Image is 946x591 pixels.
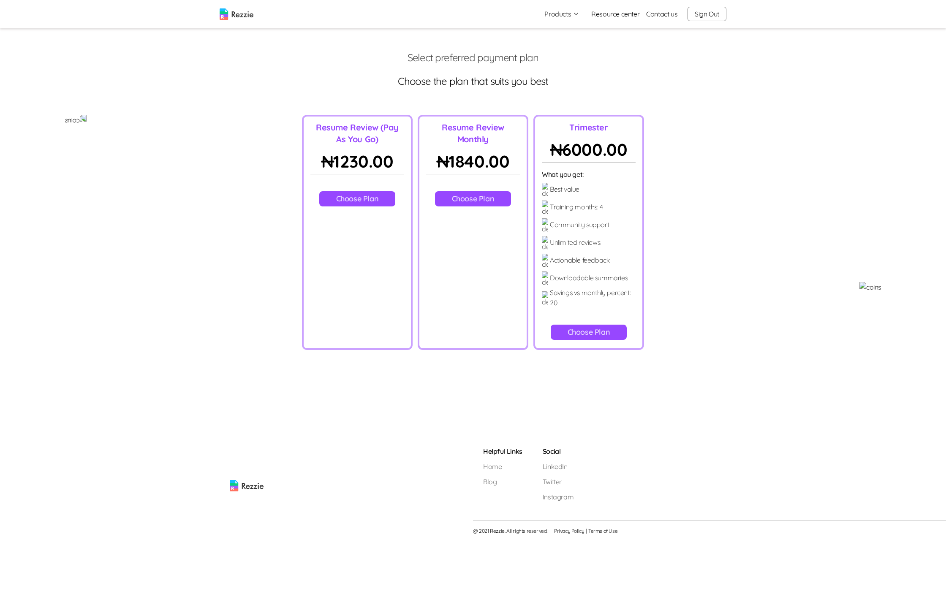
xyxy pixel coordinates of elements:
p: Savings vs monthly percent : 20 [550,287,636,308]
img: detail [542,201,548,215]
p: Training months : 4 [550,202,603,212]
a: Contact us [646,9,677,19]
a: Privacy Policy [554,528,584,534]
p: Community support [550,220,609,230]
button: Products [544,9,579,19]
button: Choose Plan [435,191,511,206]
img: detail [542,271,548,286]
p: ₦ 1230.00 [310,149,404,174]
p: Choose the plan that suits you best [7,74,939,88]
a: Instagram [543,492,574,502]
a: Terms of Use [588,528,617,534]
a: Blog [483,477,522,487]
h5: Helpful Links [483,446,522,456]
button: Choose Plan [319,191,396,206]
a: Twitter [543,477,574,487]
button: Sign Out [688,7,726,21]
p: Actionable feedback [550,255,609,265]
h5: Social [543,446,574,456]
img: detail [542,254,548,268]
p: Resume Review Monthly [426,122,520,145]
img: detail [542,183,548,197]
img: logo [220,8,253,20]
img: detail [542,218,548,233]
img: rezzie logo [230,446,264,491]
p: Best value [550,184,579,194]
p: Unlimited reviews [550,237,600,247]
p: ₦ 1840.00 [426,149,520,174]
p: Downloadable summaries [550,273,628,283]
p: Select preferred payment plan [7,51,939,64]
span: @ 2021 Rezzie. All rights reserved. [473,528,547,534]
a: Home [483,461,522,472]
a: Resource center [591,9,639,19]
button: Choose Plan [551,325,627,340]
img: detail [542,236,548,250]
a: LinkedIn [543,461,574,472]
img: detail [542,291,548,306]
p: Trimester [542,122,636,133]
p: Resume Review (Pay As You Go) [310,122,404,145]
span: | [586,528,587,534]
p: ₦ 6000.00 [542,137,636,163]
p: What you get: [542,169,636,179]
